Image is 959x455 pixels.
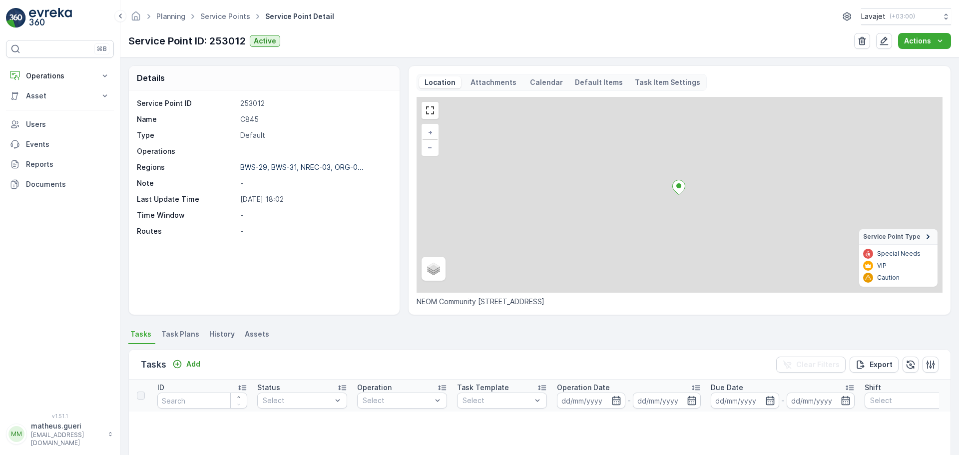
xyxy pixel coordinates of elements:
[428,128,433,136] span: +
[8,426,24,442] div: MM
[157,383,164,393] p: ID
[428,143,433,151] span: −
[137,162,236,172] p: Regions
[463,396,531,406] p: Select
[137,130,236,140] p: Type
[137,114,236,124] p: Name
[861,11,886,21] p: Lavajet
[240,178,389,188] p: -
[635,77,700,87] p: Task Item Settings
[711,393,779,409] input: dd/mm/yyyy
[6,8,26,28] img: logo
[240,130,389,140] p: Default
[781,395,785,407] p: -
[257,383,280,393] p: Status
[633,393,701,409] input: dd/mm/yyyy
[877,250,921,258] p: Special Needs
[877,274,900,282] p: Caution
[423,77,457,87] p: Location
[168,358,204,370] button: Add
[29,8,72,28] img: logo_light-DOdMpM7g.png
[417,297,943,307] p: NEOM Community [STREET_ADDRESS]
[200,12,250,20] a: Service Points
[627,395,631,407] p: -
[796,360,840,370] p: Clear Filters
[31,431,103,447] p: [EMAIL_ADDRESS][DOMAIN_NAME]
[137,178,236,188] p: Note
[137,72,165,84] p: Details
[250,35,280,47] button: Active
[861,8,951,25] button: Lavajet(+03:00)
[263,396,332,406] p: Select
[890,12,915,20] p: ( +03:00 )
[469,77,518,87] p: Attachments
[787,393,855,409] input: dd/mm/yyyy
[6,114,114,134] a: Users
[254,36,276,46] p: Active
[363,396,432,406] p: Select
[26,139,110,149] p: Events
[776,357,846,373] button: Clear Filters
[904,36,931,46] p: Actions
[156,12,185,20] a: Planning
[26,119,110,129] p: Users
[6,134,114,154] a: Events
[6,421,114,447] button: MMmatheus.gueri[EMAIL_ADDRESS][DOMAIN_NAME]
[870,360,893,370] p: Export
[97,45,107,53] p: ⌘B
[209,329,235,339] span: History
[186,359,200,369] p: Add
[130,14,141,23] a: Homepage
[240,194,389,204] p: [DATE] 18:02
[240,226,389,236] p: -
[6,174,114,194] a: Documents
[423,103,438,118] a: View Fullscreen
[240,114,389,124] p: C845
[423,125,438,140] a: Zoom In
[263,11,336,21] span: Service Point Detail
[26,159,110,169] p: Reports
[859,229,938,245] summary: Service Point Type
[240,98,389,108] p: 253012
[128,33,246,48] p: Service Point ID: 253012
[6,86,114,106] button: Asset
[157,393,247,409] input: Search
[26,71,94,81] p: Operations
[161,329,199,339] span: Task Plans
[711,383,743,393] p: Due Date
[357,383,392,393] p: Operation
[575,77,623,87] p: Default Items
[557,383,610,393] p: Operation Date
[6,154,114,174] a: Reports
[863,233,921,241] span: Service Point Type
[137,146,236,156] p: Operations
[557,393,625,409] input: dd/mm/yyyy
[530,77,563,87] p: Calendar
[245,329,269,339] span: Assets
[240,163,364,171] p: BWS-29, BWS-31, NREC-03, ORG-0...
[137,210,236,220] p: Time Window
[457,383,509,393] p: Task Template
[31,421,103,431] p: matheus.gueri
[870,396,939,406] p: Select
[423,140,438,155] a: Zoom Out
[141,358,166,372] p: Tasks
[137,226,236,236] p: Routes
[137,98,236,108] p: Service Point ID
[26,91,94,101] p: Asset
[850,357,899,373] button: Export
[877,262,887,270] p: VIP
[130,329,151,339] span: Tasks
[137,194,236,204] p: Last Update Time
[240,210,389,220] p: -
[865,383,881,393] p: Shift
[423,258,445,280] a: Layers
[6,413,114,419] span: v 1.51.1
[26,179,110,189] p: Documents
[6,66,114,86] button: Operations
[898,33,951,49] button: Actions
